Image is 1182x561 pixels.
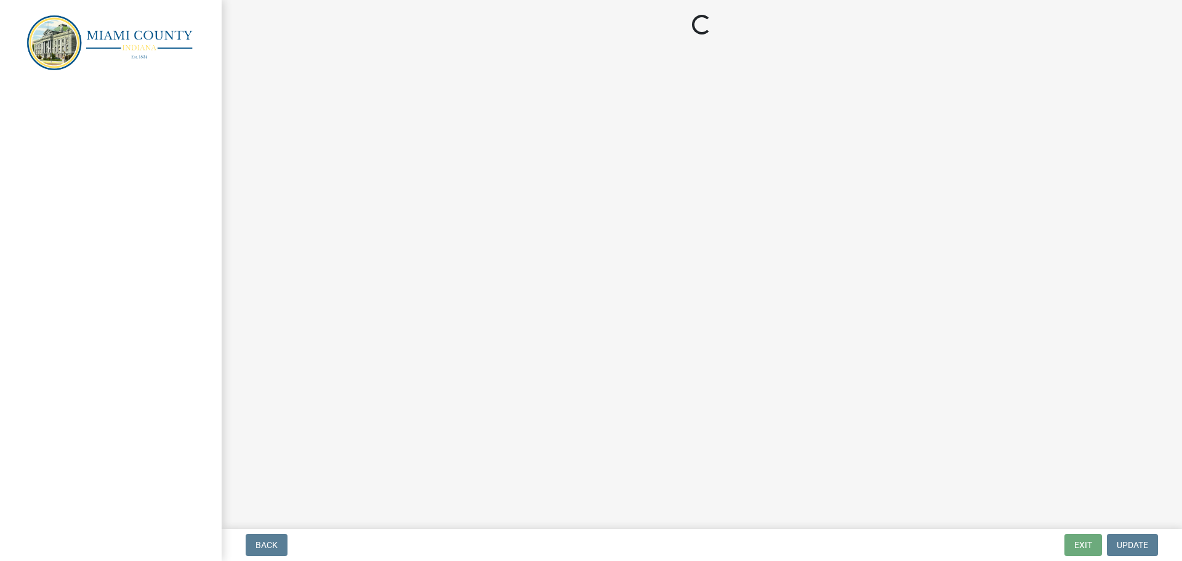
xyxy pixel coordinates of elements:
[1064,534,1102,556] button: Exit
[1107,534,1158,556] button: Update
[246,534,287,556] button: Back
[1117,540,1148,550] span: Update
[25,13,202,71] img: Miami County, Indiana
[255,540,278,550] span: Back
